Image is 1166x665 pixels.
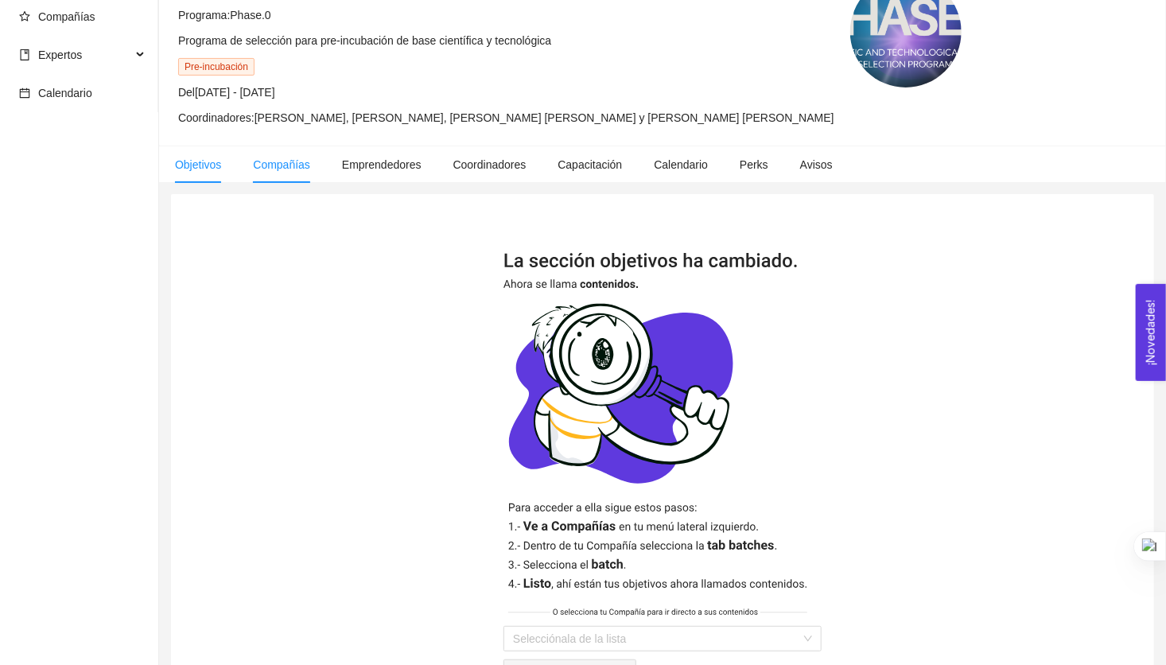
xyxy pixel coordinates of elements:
[19,87,30,99] span: calendar
[175,158,221,171] span: Objetivos
[178,58,255,76] span: Pre-incubación
[178,86,275,99] span: Del [DATE] - [DATE]
[503,253,822,626] img: redireccionamiento.7b00f663.svg
[654,158,708,171] span: Calendario
[740,158,768,171] span: Perks
[38,10,95,23] span: Compañías
[19,49,30,60] span: book
[19,11,30,22] span: star
[178,34,551,47] span: Programa de selección para pre-incubación de base científica y tecnológica
[38,87,92,99] span: Calendario
[38,49,82,61] span: Expertos
[453,158,527,171] span: Coordinadores
[800,158,833,171] span: Avisos
[253,158,310,171] span: Compañías
[178,111,834,124] span: Coordinadores: [PERSON_NAME], [PERSON_NAME], [PERSON_NAME] [PERSON_NAME] y [PERSON_NAME] [PERSON_...
[558,158,622,171] span: Capacitación
[1136,284,1166,381] button: Open Feedback Widget
[342,158,422,171] span: Emprendedores
[178,9,271,21] span: Programa: Phase.0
